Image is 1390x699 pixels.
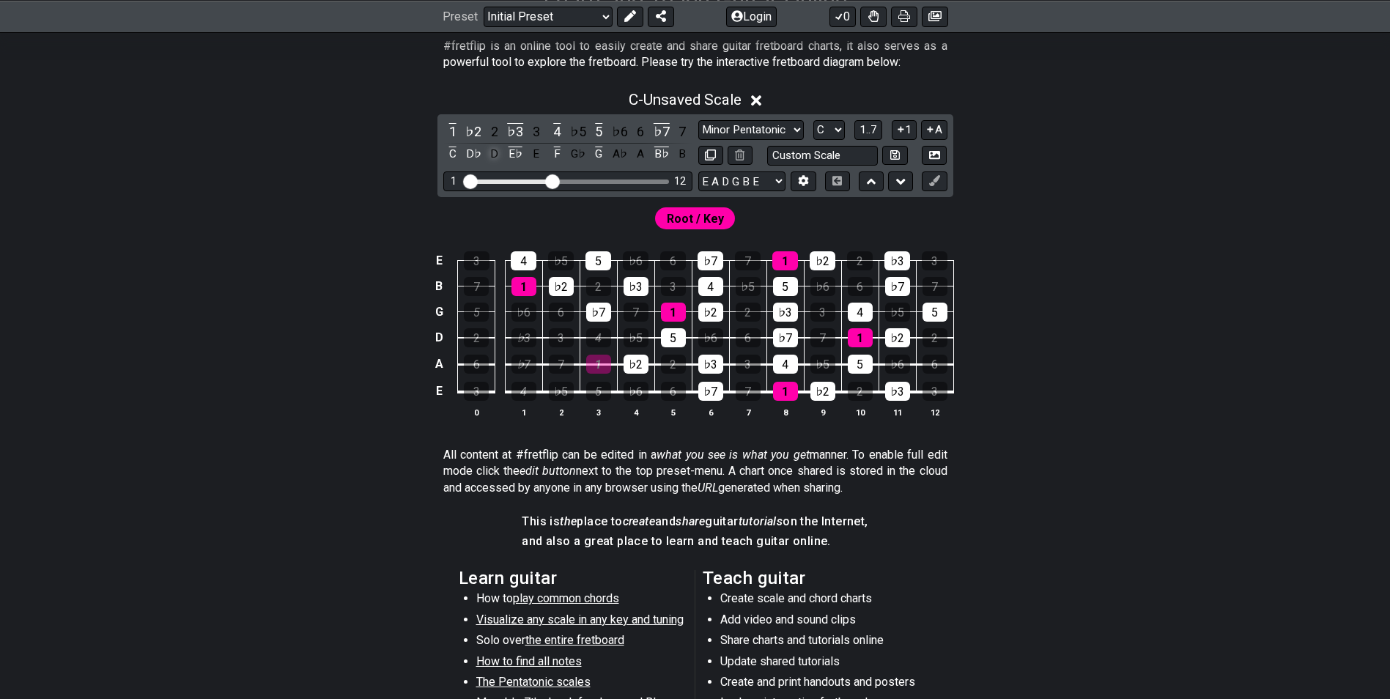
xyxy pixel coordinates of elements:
td: G [430,299,448,325]
div: toggle pitch class [547,144,566,164]
button: Move down [888,171,913,191]
li: Create and print handouts and posters [720,674,929,695]
div: ♭5 [736,277,761,296]
td: D [430,325,448,351]
span: How to find all notes [476,654,582,668]
div: 5 [848,355,873,374]
div: 7 [549,355,574,374]
em: create [623,514,655,528]
div: 3 [464,251,489,270]
div: ♭7 [698,382,723,401]
li: Create scale and chord charts [720,591,929,611]
div: toggle pitch class [631,144,650,164]
div: toggle scale degree [485,122,504,141]
div: ♭5 [810,355,835,374]
div: 7 [464,277,489,296]
div: toggle pitch class [673,144,692,164]
div: ♭2 [549,277,574,296]
select: Tuning [698,171,785,191]
div: ♭3 [698,355,723,374]
div: toggle pitch class [443,144,462,164]
div: ♭6 [623,251,648,270]
div: 5 [661,328,686,347]
div: 2 [661,355,686,374]
div: 2 [586,277,611,296]
div: 2 [847,251,873,270]
div: 7 [810,328,835,347]
div: ♭7 [698,251,723,270]
button: First click edit preset to enable marker editing [922,171,947,191]
div: ♭5 [549,382,574,401]
th: 1 [505,404,542,420]
h4: and also a great place to learn and teach guitar online. [522,533,868,550]
div: toggle scale degree [464,122,483,141]
div: 2 [923,328,947,347]
button: Edit Preset [617,6,643,26]
div: 1 [772,251,798,270]
div: 5 [773,277,798,296]
th: 5 [654,404,692,420]
div: ♭6 [511,303,536,322]
th: 10 [841,404,879,420]
div: ♭6 [810,277,835,296]
div: 2 [736,303,761,322]
select: Preset [484,6,613,26]
div: 2 [848,382,873,401]
em: URL [698,481,718,495]
span: play common chords [513,591,619,605]
div: toggle pitch class [569,144,588,164]
select: Tonic/Root [813,120,845,140]
h2: Teach guitar [703,570,932,586]
button: A [921,120,947,140]
th: 3 [580,404,617,420]
li: How to [476,591,685,611]
div: 4 [698,277,723,296]
div: 1 [848,328,873,347]
div: toggle scale degree [652,122,671,141]
th: 6 [692,404,729,420]
button: Create Image [922,146,947,166]
th: 2 [542,404,580,420]
li: Add video and sound clips [720,612,929,632]
td: E [430,377,448,405]
div: ♭7 [773,328,798,347]
div: toggle pitch class [589,144,608,164]
em: tutorials [739,514,783,528]
li: Solo over [476,632,685,653]
button: Create image [922,6,948,26]
button: Login [726,6,777,26]
em: the [560,514,577,528]
li: Update shared tutorials [720,654,929,674]
span: the entire fretboard [525,633,624,647]
div: ♭7 [511,355,536,374]
div: 5 [923,303,947,322]
div: 3 [661,277,686,296]
div: 3 [810,303,835,322]
span: First enable full edit mode to edit [667,208,724,229]
div: ♭5 [885,303,910,322]
div: ♭2 [885,328,910,347]
li: Share charts and tutorials online [720,632,929,653]
div: 3 [923,382,947,401]
button: Copy [698,146,723,166]
div: toggle scale degree [506,122,525,141]
div: 6 [736,328,761,347]
div: ♭7 [885,277,910,296]
button: Toggle Dexterity for all fretkits [860,6,887,26]
div: Visible fret range [443,171,692,191]
div: 1 [586,355,611,374]
div: ♭3 [885,382,910,401]
div: 7 [923,277,947,296]
td: B [430,273,448,299]
div: ♭5 [624,328,648,347]
div: 4 [511,382,536,401]
select: Scale [698,120,804,140]
div: 4 [773,355,798,374]
div: toggle scale degree [610,122,629,141]
div: toggle scale degree [631,122,650,141]
div: 3 [736,355,761,374]
div: 7 [624,303,648,322]
div: ♭3 [624,277,648,296]
div: ♭3 [884,251,910,270]
div: ♭2 [624,355,648,374]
